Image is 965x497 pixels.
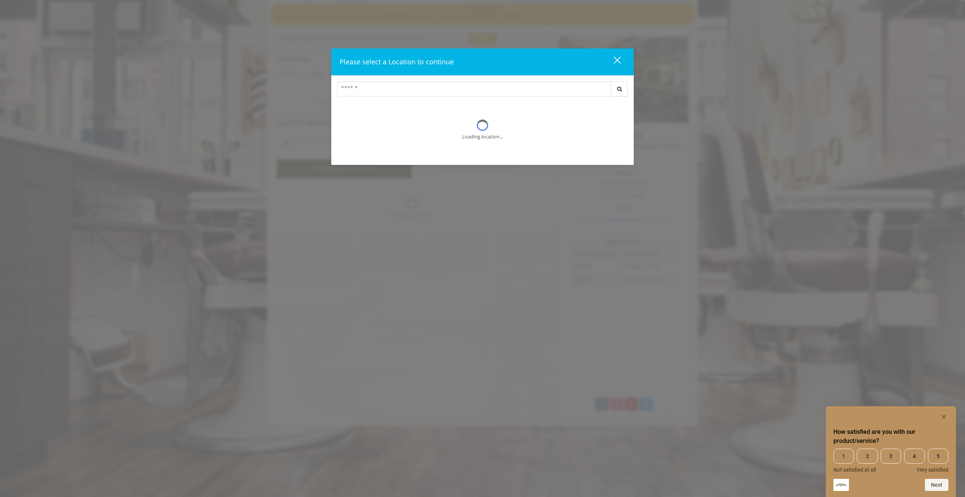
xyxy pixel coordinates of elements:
[833,467,876,473] span: Not satisfied at all
[605,56,620,67] div: close dialog
[917,467,948,473] span: Very satisfied
[939,412,948,421] button: Hide survey
[881,449,901,464] span: 3
[833,449,948,473] div: How satisfied are you with our product/service? Select an option from 1 to 5, with 1 being Not sa...
[833,412,948,491] div: How satisfied are you with our product/service? Select an option from 1 to 5, with 1 being Not sa...
[615,86,624,92] i: Search button
[925,479,948,491] button: Next question
[857,449,877,464] span: 2
[600,54,625,70] button: close dialog
[928,449,948,464] span: 5
[337,81,611,96] input: Search Center
[833,427,948,446] h2: How satisfied are you with our product/service? Select an option from 1 to 5, with 1 being Not sa...
[462,133,503,141] div: Loading location...
[340,57,454,66] span: Please select a Location to continue
[904,449,925,464] span: 4
[337,81,628,100] div: Center Select
[833,449,854,464] span: 1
